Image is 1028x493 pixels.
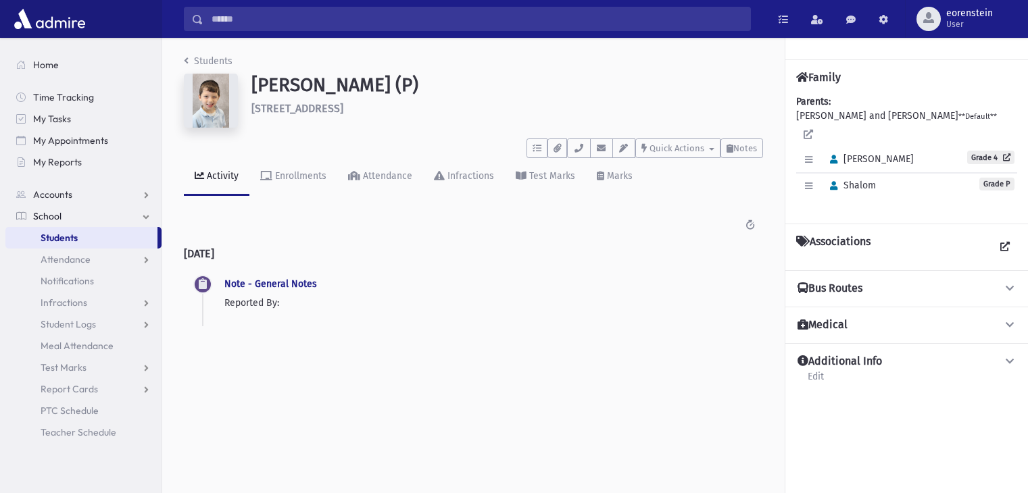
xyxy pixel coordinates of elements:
span: Report Cards [41,383,98,395]
span: Shalom [824,180,876,191]
span: Teacher Schedule [41,426,116,438]
div: Marks [604,170,633,182]
a: Infractions [5,292,162,313]
span: My Appointments [33,134,108,147]
span: Time Tracking [33,91,94,103]
span: Notes [733,143,757,153]
p: Reported By: [224,296,752,310]
a: Report Cards [5,378,162,400]
a: Meal Attendance [5,335,162,357]
h6: [STREET_ADDRESS] [251,102,763,115]
span: Students [41,232,78,244]
h2: [DATE] [184,236,763,271]
a: Students [184,55,232,67]
a: Activity [184,158,249,196]
h4: Medical [798,318,848,332]
span: Test Marks [41,361,87,373]
h4: Family [796,71,841,84]
div: [PERSON_NAME] and [PERSON_NAME] [796,95,1017,213]
span: eorenstein [946,8,993,19]
span: Notifications [41,275,94,287]
a: Note - General Notes [224,278,317,290]
a: Home [5,54,162,76]
nav: breadcrumb [184,54,232,74]
h4: Associations [796,235,871,259]
span: Grade P [979,178,1014,190]
span: PTC Schedule [41,405,99,417]
button: Notes [720,138,763,158]
a: Test Marks [505,158,586,196]
a: Enrollments [249,158,337,196]
a: Marks [586,158,643,196]
span: [PERSON_NAME] [824,153,914,165]
a: Infractions [423,158,505,196]
span: Accounts [33,188,72,201]
button: Additional Info [796,355,1017,369]
input: Search [203,7,750,31]
div: Test Marks [527,170,575,182]
div: Infractions [445,170,494,182]
span: School [33,210,62,222]
a: My Tasks [5,108,162,130]
span: Quick Actions [650,143,704,153]
a: My Appointments [5,130,162,151]
a: View all Associations [993,235,1017,259]
h4: Additional Info [798,355,882,369]
a: Time Tracking [5,86,162,108]
a: Students [5,227,157,249]
h1: [PERSON_NAME] (P) [251,74,763,97]
a: Test Marks [5,357,162,378]
a: Accounts [5,184,162,205]
div: Attendance [360,170,412,182]
a: Student Logs [5,313,162,335]
span: My Tasks [33,113,71,125]
span: Infractions [41,296,87,309]
span: Home [33,59,59,71]
span: Student Logs [41,318,96,330]
a: Edit [807,369,825,393]
a: Notifications [5,270,162,292]
button: Bus Routes [796,282,1017,296]
span: My Reports [33,156,82,168]
a: Attendance [337,158,423,196]
a: My Reports [5,151,162,173]
span: Meal Attendance [41,340,114,352]
button: Medical [796,318,1017,332]
div: Enrollments [272,170,326,182]
a: PTC Schedule [5,400,162,421]
button: Quick Actions [635,138,720,158]
a: Teacher Schedule [5,421,162,443]
a: Grade 4 [967,151,1014,164]
div: Activity [204,170,239,182]
img: AdmirePro [11,5,89,32]
span: Attendance [41,253,91,265]
b: Parents: [796,96,831,107]
a: School [5,205,162,227]
h4: Bus Routes [798,282,862,296]
a: Attendance [5,249,162,270]
span: User [946,19,993,30]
